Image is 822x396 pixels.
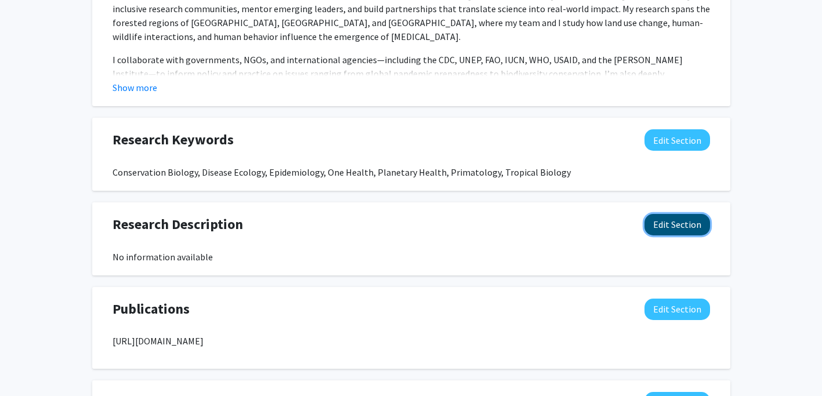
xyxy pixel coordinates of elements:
[644,129,710,151] button: Edit Research Keywords
[113,334,710,348] p: [URL][DOMAIN_NAME]
[113,214,243,235] span: Research Description
[9,344,49,387] iframe: Chat
[113,53,710,108] p: I collaborate with governments, NGOs, and international agencies—including the CDC, UNEP, FAO, IU...
[113,129,234,150] span: Research Keywords
[644,299,710,320] button: Edit Publications
[113,81,157,95] button: Show more
[644,214,710,235] button: Edit Research Description
[113,250,710,264] div: No information available
[113,299,190,319] span: Publications
[113,165,710,179] div: Conservation Biology, Disease Ecology, Epidemiology, One Health, Planetary Health, Primatology, T...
